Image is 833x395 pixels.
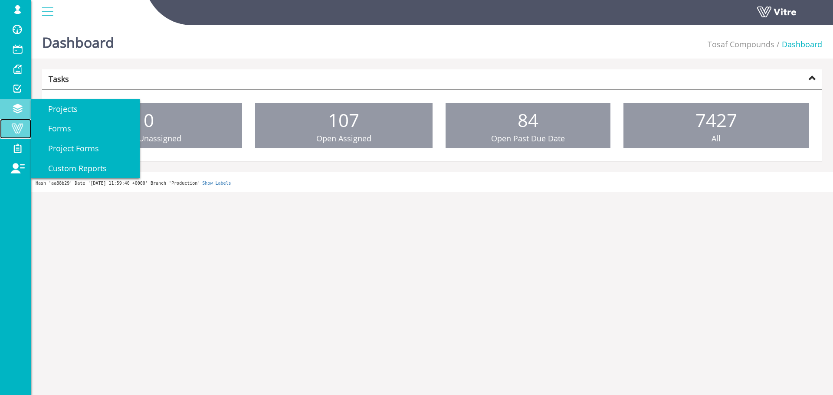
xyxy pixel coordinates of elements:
li: Dashboard [774,39,822,50]
h1: Dashboard [42,22,114,59]
span: Custom Reports [38,163,107,173]
span: All [712,133,721,144]
span: 84 [518,108,538,132]
span: Projects [38,104,78,114]
span: 7427 [695,108,737,132]
a: 0 Open Unassigned [55,103,242,149]
span: Open Assigned [316,133,371,144]
span: Open Unassigned [116,133,181,144]
span: 107 [328,108,359,132]
a: Projects [31,99,140,119]
a: Project Forms [31,139,140,159]
a: Forms [31,119,140,139]
span: Open Past Due Date [491,133,565,144]
a: Tosaf Compounds [708,39,774,49]
a: 7427 All [623,103,809,149]
a: 107 Open Assigned [255,103,432,149]
strong: Tasks [49,74,69,84]
span: Hash 'aa88b29' Date '[DATE] 11:59:40 +0000' Branch 'Production' [36,181,200,186]
span: Project Forms [38,143,99,153]
span: Forms [38,123,71,134]
span: 0 [144,108,154,132]
a: Custom Reports [31,159,140,179]
a: Show Labels [202,181,231,186]
a: 84 Open Past Due Date [446,103,610,149]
